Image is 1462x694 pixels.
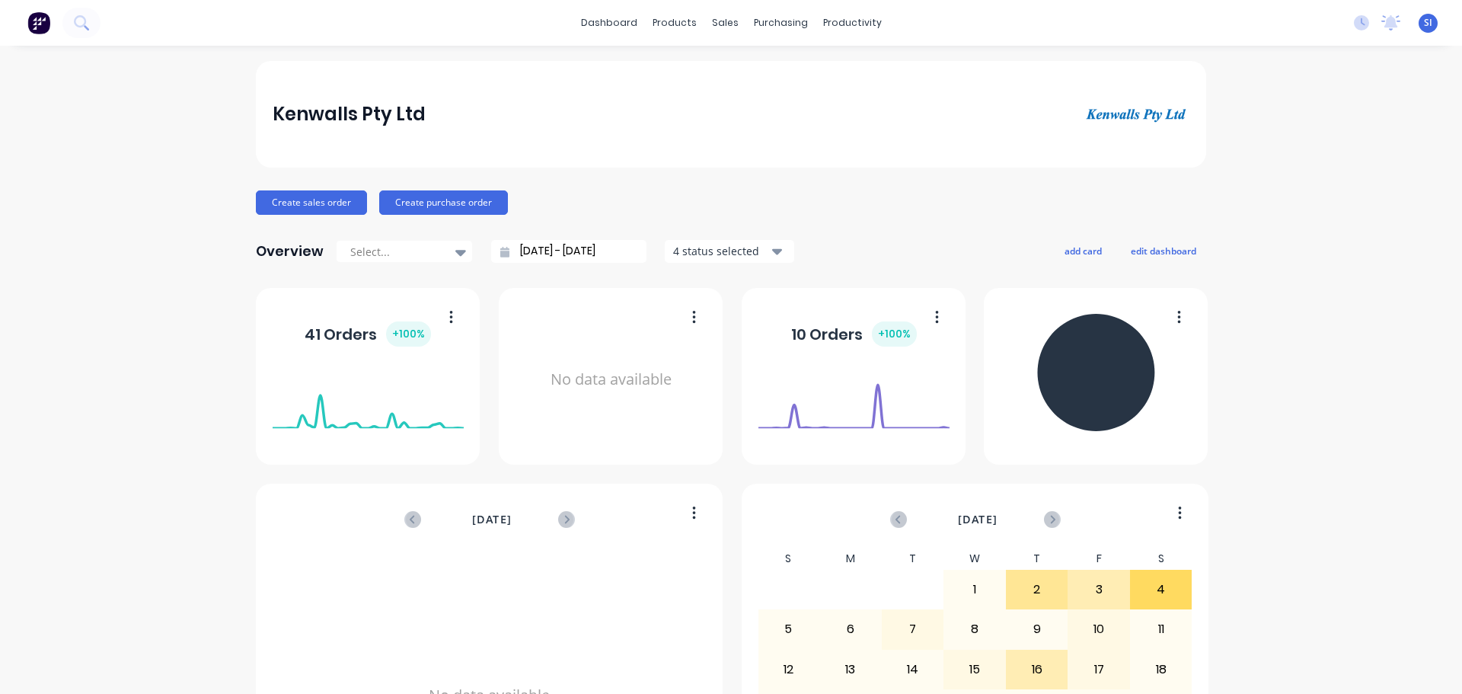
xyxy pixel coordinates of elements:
[1424,16,1432,30] span: SI
[944,571,1005,609] div: 1
[704,11,746,34] div: sales
[746,11,816,34] div: purchasing
[1007,571,1068,609] div: 2
[1131,571,1192,609] div: 4
[1007,610,1068,648] div: 9
[816,11,889,34] div: productivity
[673,243,769,259] div: 4 status selected
[516,308,707,452] div: No data available
[645,11,704,34] div: products
[819,548,882,570] div: M
[573,11,645,34] a: dashboard
[883,610,943,648] div: 7
[820,651,881,689] div: 13
[758,548,820,570] div: S
[758,651,819,689] div: 12
[305,321,431,347] div: 41 Orders
[943,548,1006,570] div: W
[944,651,1005,689] div: 15
[1068,571,1129,609] div: 3
[256,236,324,267] div: Overview
[1006,548,1068,570] div: T
[958,511,998,528] span: [DATE]
[1130,548,1192,570] div: S
[791,321,917,347] div: 10 Orders
[256,190,367,215] button: Create sales order
[273,99,426,130] div: Kenwalls Pty Ltd
[1068,610,1129,648] div: 10
[379,190,508,215] button: Create purchase order
[882,548,944,570] div: T
[944,610,1005,648] div: 8
[820,610,881,648] div: 6
[1007,651,1068,689] div: 16
[386,321,431,347] div: + 100 %
[872,321,917,347] div: + 100 %
[1131,610,1192,648] div: 11
[1055,241,1112,261] button: add card
[1083,104,1189,123] img: Kenwalls Pty Ltd
[1068,548,1130,570] div: F
[27,11,50,34] img: Factory
[1131,651,1192,689] div: 18
[1068,651,1129,689] div: 17
[665,240,794,263] button: 4 status selected
[1121,241,1206,261] button: edit dashboard
[758,610,819,648] div: 5
[883,651,943,689] div: 14
[472,511,512,528] span: [DATE]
